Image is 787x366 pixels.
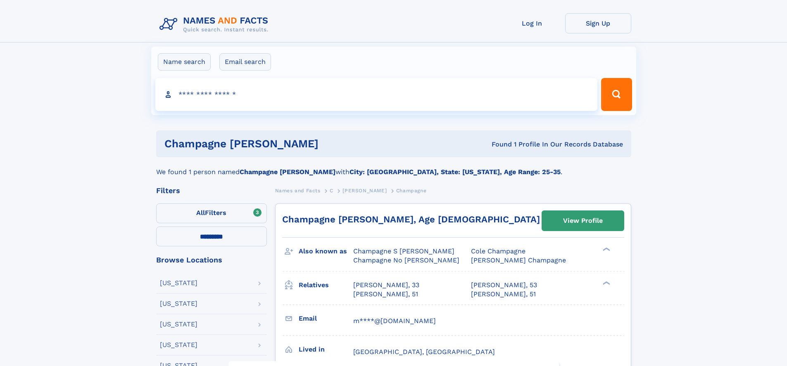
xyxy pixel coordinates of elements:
[158,53,211,71] label: Name search
[156,157,631,177] div: We found 1 person named with .
[156,187,267,194] div: Filters
[353,256,459,264] span: Champagne No [PERSON_NAME]
[156,256,267,264] div: Browse Locations
[471,247,525,255] span: Cole Champagne
[471,290,536,299] a: [PERSON_NAME], 51
[299,278,353,292] h3: Relatives
[601,247,611,252] div: ❯
[160,280,197,286] div: [US_STATE]
[275,185,321,196] a: Names and Facts
[353,281,419,290] a: [PERSON_NAME], 33
[601,280,611,286] div: ❯
[196,209,205,217] span: All
[353,348,495,356] span: [GEOGRAPHIC_DATA], [GEOGRAPHIC_DATA]
[405,140,623,149] div: Found 1 Profile In Our Records Database
[342,185,387,196] a: [PERSON_NAME]
[160,300,197,307] div: [US_STATE]
[330,188,333,194] span: C
[396,188,426,194] span: Champagne
[219,53,271,71] label: Email search
[299,342,353,357] h3: Lived in
[330,185,333,196] a: C
[282,214,540,224] a: Champagne [PERSON_NAME], Age [DEMOGRAPHIC_DATA]
[471,256,566,264] span: [PERSON_NAME] Champagne
[542,211,624,231] a: View Profile
[164,139,405,149] h1: Champagne [PERSON_NAME]
[499,13,565,33] a: Log In
[601,78,632,111] button: Search Button
[353,290,418,299] a: [PERSON_NAME], 51
[156,203,267,223] label: Filters
[299,312,353,326] h3: Email
[160,342,197,348] div: [US_STATE]
[342,188,387,194] span: [PERSON_NAME]
[240,168,335,176] b: Champagne [PERSON_NAME]
[565,13,631,33] a: Sign Up
[155,78,598,111] input: search input
[471,281,537,290] a: [PERSON_NAME], 53
[299,244,353,258] h3: Also known as
[160,321,197,328] div: [US_STATE]
[156,13,275,35] img: Logo Names and Facts
[563,211,603,230] div: View Profile
[353,247,454,255] span: Champagne S [PERSON_NAME]
[350,168,561,176] b: City: [GEOGRAPHIC_DATA], State: [US_STATE], Age Range: 25-35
